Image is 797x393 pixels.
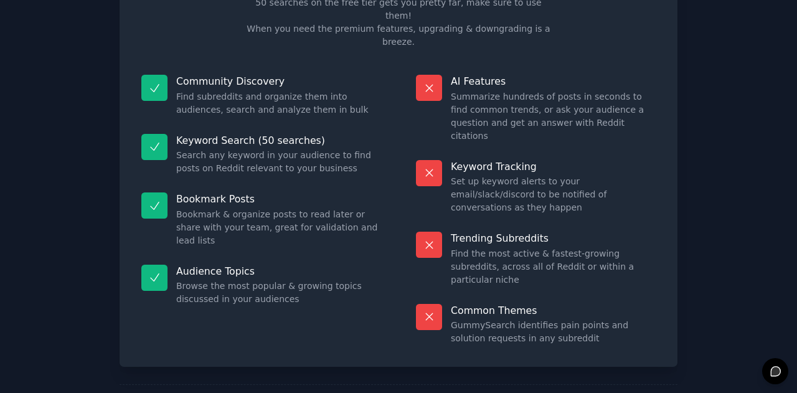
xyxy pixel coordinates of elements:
p: AI Features [451,75,656,88]
p: Common Themes [451,304,656,317]
p: Keyword Search (50 searches) [176,134,381,147]
dd: Set up keyword alerts to your email/slack/discord to be notified of conversations as they happen [451,175,656,214]
p: Community Discovery [176,75,381,88]
dd: GummySearch identifies pain points and solution requests in any subreddit [451,319,656,345]
p: Bookmark Posts [176,192,381,206]
dd: Find the most active & fastest-growing subreddits, across all of Reddit or within a particular niche [451,247,656,286]
dd: Bookmark & organize posts to read later or share with your team, great for validation and lead lists [176,208,381,247]
p: Keyword Tracking [451,160,656,173]
dd: Find subreddits and organize them into audiences, search and analyze them in bulk [176,90,381,116]
dd: Summarize hundreds of posts in seconds to find common trends, or ask your audience a question and... [451,90,656,143]
p: Audience Topics [176,265,381,278]
dd: Browse the most popular & growing topics discussed in your audiences [176,280,381,306]
dd: Search any keyword in your audience to find posts on Reddit relevant to your business [176,149,381,175]
p: Trending Subreddits [451,232,656,245]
